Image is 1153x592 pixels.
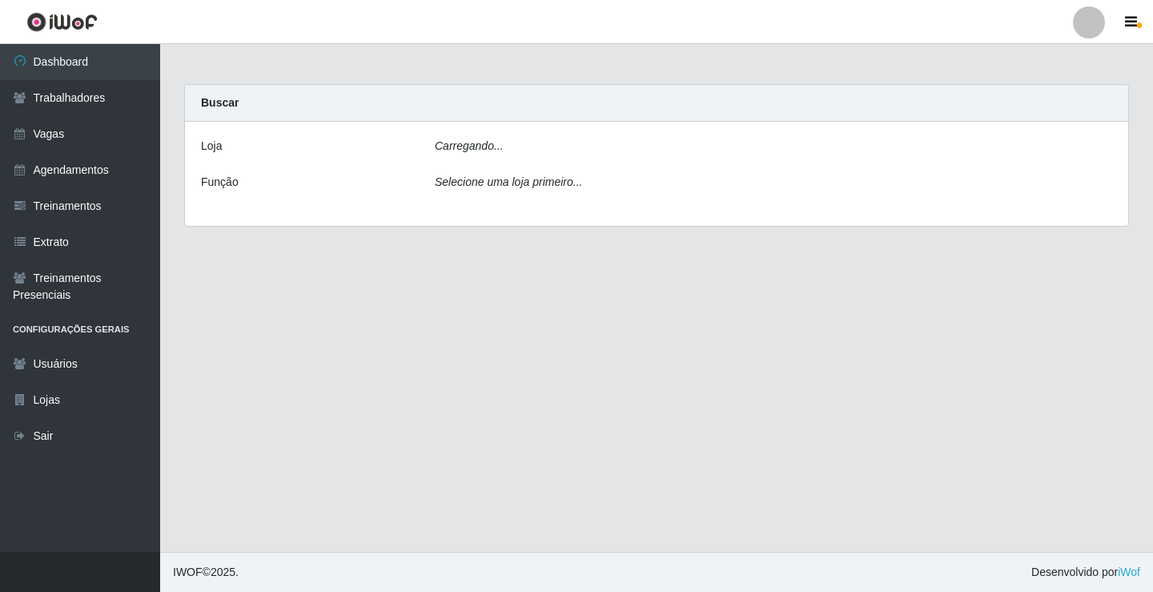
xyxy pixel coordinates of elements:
[1031,564,1140,581] span: Desenvolvido por
[201,174,239,191] label: Função
[435,139,504,152] i: Carregando...
[201,138,222,155] label: Loja
[435,175,582,188] i: Selecione uma loja primeiro...
[173,566,203,578] span: IWOF
[26,12,98,32] img: CoreUI Logo
[173,564,239,581] span: © 2025 .
[201,96,239,109] strong: Buscar
[1118,566,1140,578] a: iWof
